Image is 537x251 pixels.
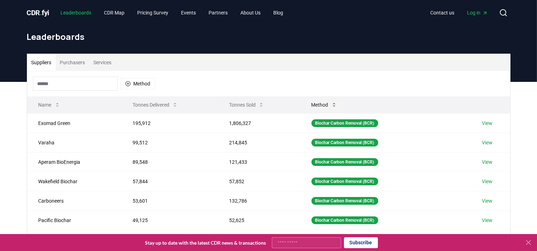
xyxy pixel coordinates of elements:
td: 121,433 [218,152,300,172]
td: Pacific Biochar [27,210,121,230]
button: Purchasers [56,54,89,71]
nav: Main [55,6,289,19]
td: 1,806,327 [218,113,300,133]
button: Name [33,98,66,112]
a: View [482,178,492,185]
a: Contact us [425,6,460,19]
td: 132,786 [218,191,300,210]
a: Pricing Survey [132,6,174,19]
td: 25,985 [218,230,300,249]
span: Log in [467,9,488,16]
td: Freres Biochar [27,230,121,249]
div: Biochar Carbon Removal (BCR) [311,197,378,205]
button: Tonnes Sold [223,98,270,112]
td: 99,512 [121,133,218,152]
td: Varaha [27,133,121,152]
td: Aperam BioEnergia [27,152,121,172]
td: 52,625 [218,210,300,230]
td: 49,125 [121,210,218,230]
td: Wakefield Biochar [27,172,121,191]
a: View [482,120,492,127]
a: About Us [235,6,266,19]
a: View [482,139,492,146]
div: Biochar Carbon Removal (BCR) [311,216,378,224]
td: 57,844 [121,172,218,191]
nav: Main [425,6,494,19]
a: View [482,197,492,204]
button: Suppliers [27,54,56,71]
div: Biochar Carbon Removal (BCR) [311,119,378,127]
a: Leaderboards [55,6,97,19]
td: 195,912 [121,113,218,133]
button: Tonnes Delivered [127,98,183,112]
h1: Leaderboards [27,31,510,42]
div: Biochar Carbon Removal (BCR) [311,158,378,166]
td: 25,985 [121,230,218,249]
a: CDR.fyi [27,8,49,18]
td: 53,601 [121,191,218,210]
a: View [482,217,492,224]
a: View [482,159,492,166]
span: . [40,8,42,17]
td: Exomad Green [27,113,121,133]
td: 214,845 [218,133,300,152]
button: Services [89,54,116,71]
td: 89,548 [121,152,218,172]
div: Biochar Carbon Removal (BCR) [311,178,378,185]
span: CDR fyi [27,8,49,17]
a: Log in [462,6,494,19]
a: Blog [268,6,289,19]
td: 57,852 [218,172,300,191]
div: Biochar Carbon Removal (BCR) [311,139,378,147]
td: Carboneers [27,191,121,210]
a: CDR Map [98,6,130,19]
button: Method [306,98,343,112]
button: Method [121,78,155,89]
a: Partners [203,6,233,19]
a: Events [175,6,202,19]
